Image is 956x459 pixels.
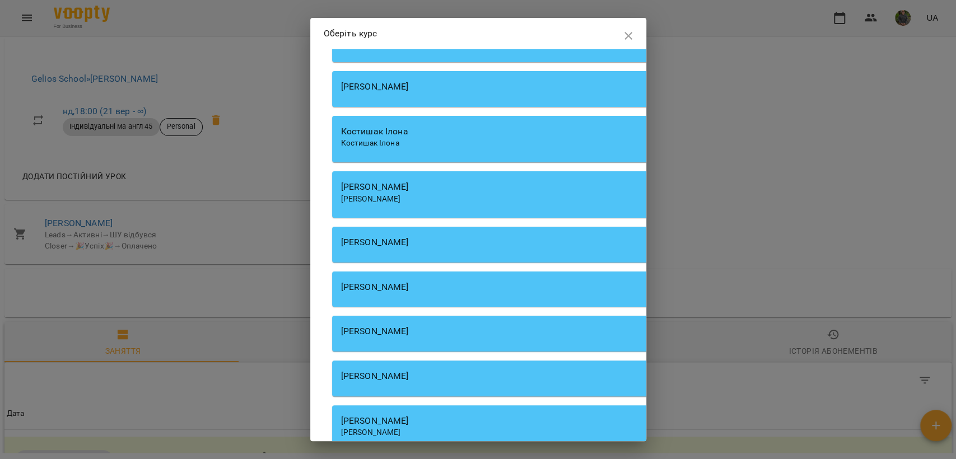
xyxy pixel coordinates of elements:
[341,138,399,147] span: Костишак Ілона
[324,27,377,40] p: Оберіть курс
[341,194,401,203] span: [PERSON_NAME]
[341,428,401,437] span: [PERSON_NAME]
